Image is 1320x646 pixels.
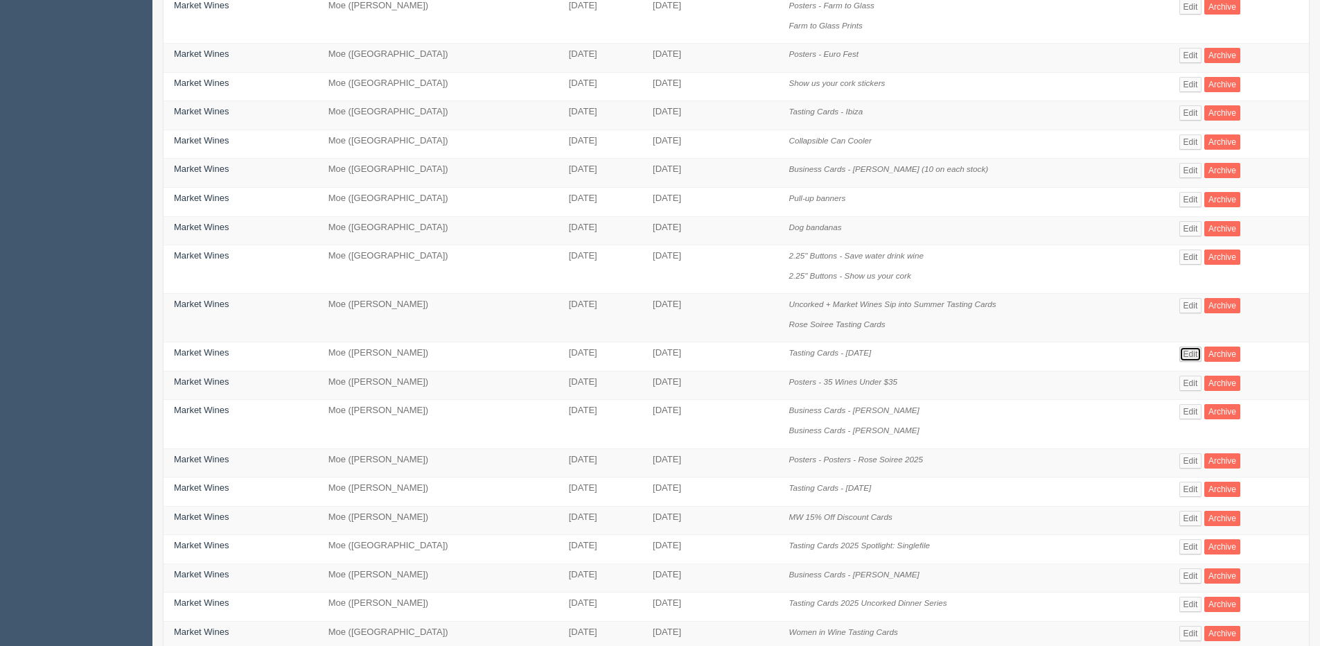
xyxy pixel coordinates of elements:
[558,216,642,245] td: [DATE]
[1179,453,1202,469] a: Edit
[642,72,778,101] td: [DATE]
[558,535,642,564] td: [DATE]
[318,44,558,73] td: Moe ([GEOGRAPHIC_DATA])
[174,540,229,550] a: Market Wines
[789,483,871,492] i: Tasting Cards - [DATE]
[1204,626,1240,641] a: Archive
[558,506,642,535] td: [DATE]
[1179,568,1202,584] a: Edit
[1204,597,1240,612] a: Archive
[318,342,558,372] td: Moe ([PERSON_NAME])
[789,271,910,280] i: 2.25" Buttons - Show us your cork
[318,159,558,188] td: Moe ([GEOGRAPHIC_DATA])
[1204,298,1240,313] a: Archive
[789,193,845,202] i: Pull-up banners
[174,627,229,637] a: Market Wines
[789,426,919,435] i: Business Cards - [PERSON_NAME]
[318,564,558,593] td: Moe ([PERSON_NAME])
[558,101,642,130] td: [DATE]
[642,44,778,73] td: [DATE]
[318,187,558,216] td: Moe ([GEOGRAPHIC_DATA])
[558,400,642,448] td: [DATE]
[318,506,558,535] td: Moe ([PERSON_NAME])
[642,448,778,478] td: [DATE]
[558,294,642,342] td: [DATE]
[174,299,229,309] a: Market Wines
[1179,511,1202,526] a: Edit
[174,347,229,358] a: Market Wines
[318,101,558,130] td: Moe ([GEOGRAPHIC_DATA])
[1204,404,1240,419] a: Archive
[789,164,988,173] i: Business Cards - [PERSON_NAME] (10 on each stock)
[642,159,778,188] td: [DATE]
[558,342,642,372] td: [DATE]
[1204,48,1240,63] a: Archive
[789,598,947,607] i: Tasting Cards 2025 Uncorked Dinner Series
[1179,539,1202,555] a: Edit
[642,245,778,294] td: [DATE]
[558,564,642,593] td: [DATE]
[642,101,778,130] td: [DATE]
[642,593,778,622] td: [DATE]
[558,478,642,507] td: [DATE]
[642,564,778,593] td: [DATE]
[1179,134,1202,150] a: Edit
[174,376,229,387] a: Market Wines
[558,44,642,73] td: [DATE]
[1179,77,1202,92] a: Edit
[318,130,558,159] td: Moe ([GEOGRAPHIC_DATA])
[174,454,229,464] a: Market Wines
[789,136,872,145] i: Collapsible Can Cooler
[558,187,642,216] td: [DATE]
[318,535,558,564] td: Moe ([GEOGRAPHIC_DATA])
[1179,376,1202,391] a: Edit
[318,294,558,342] td: Moe ([PERSON_NAME])
[174,193,229,203] a: Market Wines
[1179,298,1202,313] a: Edit
[1204,453,1240,469] a: Archive
[1179,192,1202,207] a: Edit
[1204,539,1240,555] a: Archive
[642,400,778,448] td: [DATE]
[642,130,778,159] td: [DATE]
[318,400,558,448] td: Moe ([PERSON_NAME])
[174,222,229,232] a: Market Wines
[789,541,930,550] i: Tasting Cards 2025 Spotlight: Singlefile
[174,482,229,493] a: Market Wines
[1204,105,1240,121] a: Archive
[1204,134,1240,150] a: Archive
[642,216,778,245] td: [DATE]
[789,455,923,464] i: Posters - Posters - Rose Soiree 2025
[558,448,642,478] td: [DATE]
[789,512,892,521] i: MW 15% Off Discount Cards
[1179,597,1202,612] a: Edit
[318,245,558,294] td: Moe ([GEOGRAPHIC_DATA])
[558,72,642,101] td: [DATE]
[1204,511,1240,526] a: Archive
[174,164,229,174] a: Market Wines
[642,506,778,535] td: [DATE]
[1179,482,1202,497] a: Edit
[789,405,919,414] i: Business Cards - [PERSON_NAME]
[789,222,841,232] i: Dog bandanas
[789,570,919,579] i: Business Cards - [PERSON_NAME]
[1179,250,1202,265] a: Edit
[1179,221,1202,236] a: Edit
[789,78,885,87] i: Show us your cork stickers
[789,320,885,329] i: Rose Soiree Tasting Cards
[318,216,558,245] td: Moe ([GEOGRAPHIC_DATA])
[642,342,778,372] td: [DATE]
[318,371,558,400] td: Moe ([PERSON_NAME])
[1204,77,1240,92] a: Archive
[789,251,924,260] i: 2.25" Buttons - Save water drink wine
[642,478,778,507] td: [DATE]
[642,294,778,342] td: [DATE]
[1204,376,1240,391] a: Archive
[789,627,897,636] i: Women in Wine Tasting Cards
[174,569,229,579] a: Market Wines
[318,593,558,622] td: Moe ([PERSON_NAME])
[1204,250,1240,265] a: Archive
[558,371,642,400] td: [DATE]
[558,593,642,622] td: [DATE]
[174,512,229,522] a: Market Wines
